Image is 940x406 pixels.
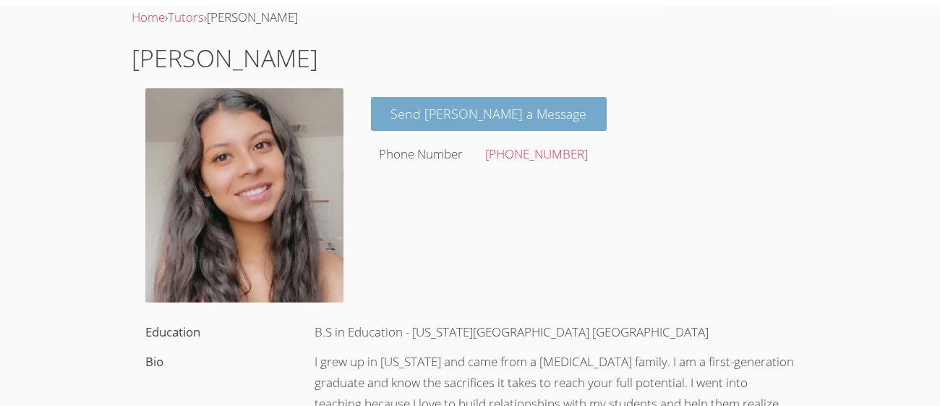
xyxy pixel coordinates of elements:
a: [PHONE_NUMBER] [485,145,588,162]
label: Education [145,323,200,340]
img: IMG_2840.jpeg [145,88,344,303]
label: Bio [145,353,163,370]
span: [PERSON_NAME] [207,9,298,25]
div: B.S in Education - [US_STATE][GEOGRAPHIC_DATA] [GEOGRAPHIC_DATA] [301,318,808,347]
div: › › [132,7,808,28]
h1: [PERSON_NAME] [132,40,808,77]
a: Home [132,9,165,25]
a: Tutors [168,9,204,25]
label: Phone Number [379,145,463,162]
a: Send [PERSON_NAME] a Message [371,97,607,131]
